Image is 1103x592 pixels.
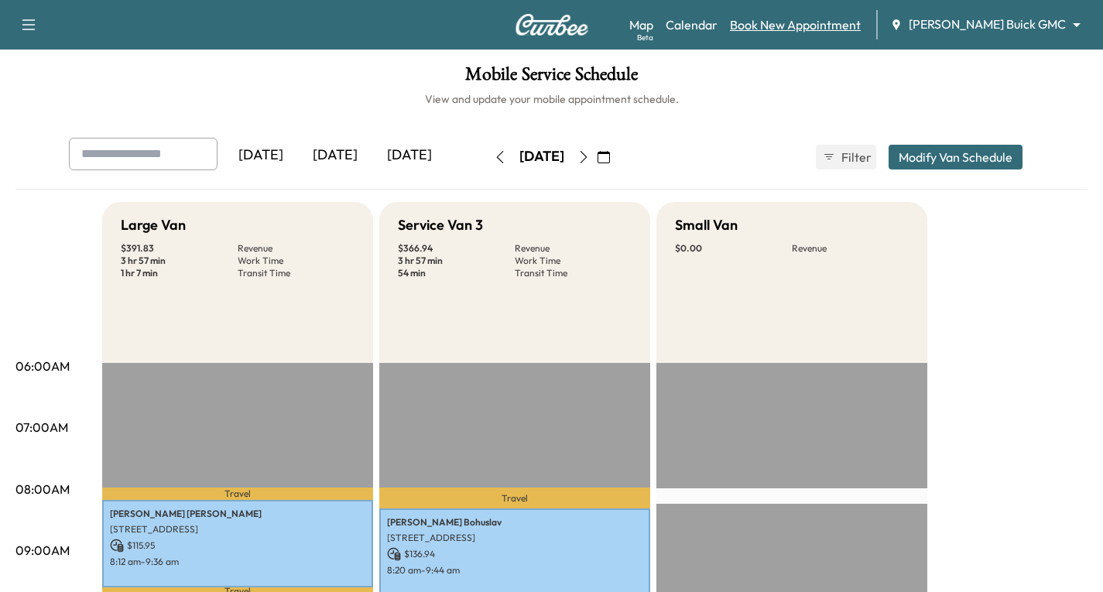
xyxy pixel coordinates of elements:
p: $ 0.00 [675,242,792,255]
p: [STREET_ADDRESS] [110,523,365,536]
p: Revenue [515,242,632,255]
h6: View and update your mobile appointment schedule. [15,91,1088,107]
span: Filter [841,148,869,166]
h5: Large Van [121,214,186,236]
div: Beta [637,32,653,43]
p: 08:00AM [15,480,70,498]
div: [DATE] [298,138,372,173]
h1: Mobile Service Schedule [15,65,1088,91]
p: 06:00AM [15,357,70,375]
p: Transit Time [515,267,632,279]
p: 3 hr 57 min [121,255,238,267]
p: $ 391.83 [121,242,238,255]
p: Travel [379,488,650,508]
p: $ 136.94 [387,547,642,561]
p: Revenue [792,242,909,255]
p: [PERSON_NAME] Bohuslav [387,516,642,529]
a: Calendar [666,15,718,34]
div: [DATE] [224,138,298,173]
button: Filter [816,145,876,169]
h5: Service Van 3 [398,214,483,236]
h5: Small Van [675,214,738,236]
p: 8:12 am - 9:36 am [110,556,365,568]
button: Modify Van Schedule [889,145,1023,169]
p: 3 hr 57 min [398,255,515,267]
p: 09:00AM [15,541,70,559]
p: $ 115.95 [110,539,365,553]
p: Travel [102,488,373,500]
p: 8:20 am - 9:44 am [387,564,642,577]
p: Work Time [238,255,355,267]
p: 07:00AM [15,418,68,436]
div: [DATE] [372,138,447,173]
a: Book New Appointment [730,15,861,34]
p: Revenue [238,242,355,255]
p: [PERSON_NAME] [PERSON_NAME] [110,508,365,520]
p: 1 hr 7 min [121,267,238,279]
p: [STREET_ADDRESS] [387,532,642,544]
span: [PERSON_NAME] Buick GMC [909,15,1066,33]
p: 54 min [398,267,515,279]
p: $ 366.94 [398,242,515,255]
img: Curbee Logo [515,14,589,36]
p: Transit Time [238,267,355,279]
a: MapBeta [629,15,653,34]
div: [DATE] [519,147,564,166]
p: Work Time [515,255,632,267]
